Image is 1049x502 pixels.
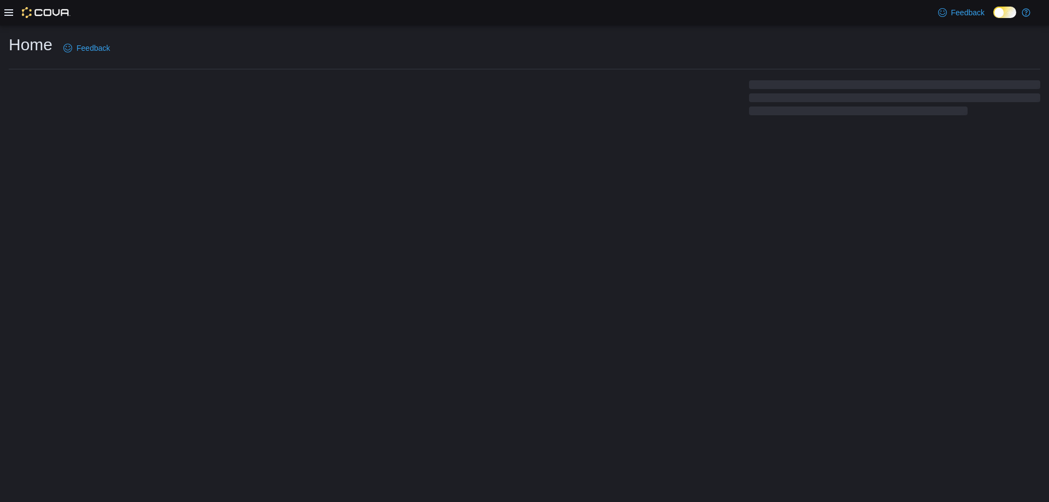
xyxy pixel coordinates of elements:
h1: Home [9,34,52,56]
span: Feedback [76,43,110,54]
a: Feedback [934,2,989,23]
a: Feedback [59,37,114,59]
span: Loading [749,82,1040,117]
input: Dark Mode [993,7,1016,18]
span: Dark Mode [993,18,994,19]
img: Cova [22,7,70,18]
span: Feedback [951,7,985,18]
